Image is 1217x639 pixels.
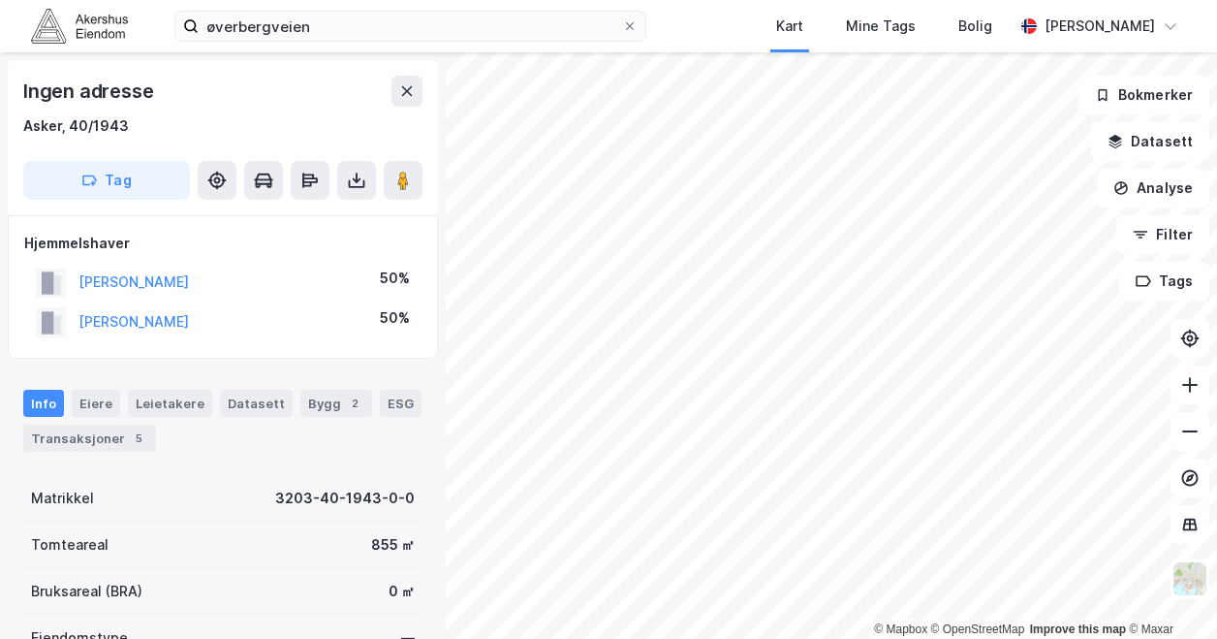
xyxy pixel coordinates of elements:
[371,533,415,557] div: 855 ㎡
[275,487,415,510] div: 3203-40-1943-0-0
[23,161,190,200] button: Tag
[129,429,148,448] div: 5
[72,390,120,417] div: Eiere
[23,425,156,452] div: Transaksjoner
[380,390,421,417] div: ESG
[776,15,803,38] div: Kart
[31,9,128,43] img: akershus-eiendom-logo.9091f326c980b4bce74ccdd9f866810c.svg
[300,390,372,417] div: Bygg
[345,394,364,413] div: 2
[846,15,916,38] div: Mine Tags
[31,487,94,510] div: Matrikkel
[128,390,212,417] div: Leietakere
[389,580,415,603] div: 0 ㎡
[931,623,1025,636] a: OpenStreetMap
[874,623,927,636] a: Mapbox
[23,76,157,107] div: Ingen adresse
[1120,546,1217,639] div: Kontrollprogram for chat
[31,580,142,603] div: Bruksareal (BRA)
[31,533,109,557] div: Tomteareal
[1120,546,1217,639] iframe: Chat Widget
[1045,15,1155,38] div: [PERSON_NAME]
[23,390,64,417] div: Info
[380,267,410,290] div: 50%
[1078,76,1209,114] button: Bokmerker
[958,15,992,38] div: Bolig
[1030,623,1126,636] a: Improve this map
[380,306,410,330] div: 50%
[23,114,129,138] div: Asker, 40/1943
[1091,122,1209,161] button: Datasett
[1119,262,1209,301] button: Tags
[199,12,622,41] input: Søk på adresse, matrikkel, gårdeiere, leietakere eller personer
[24,232,421,255] div: Hjemmelshaver
[1097,169,1209,208] button: Analyse
[1116,215,1209,254] button: Filter
[220,390,293,417] div: Datasett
